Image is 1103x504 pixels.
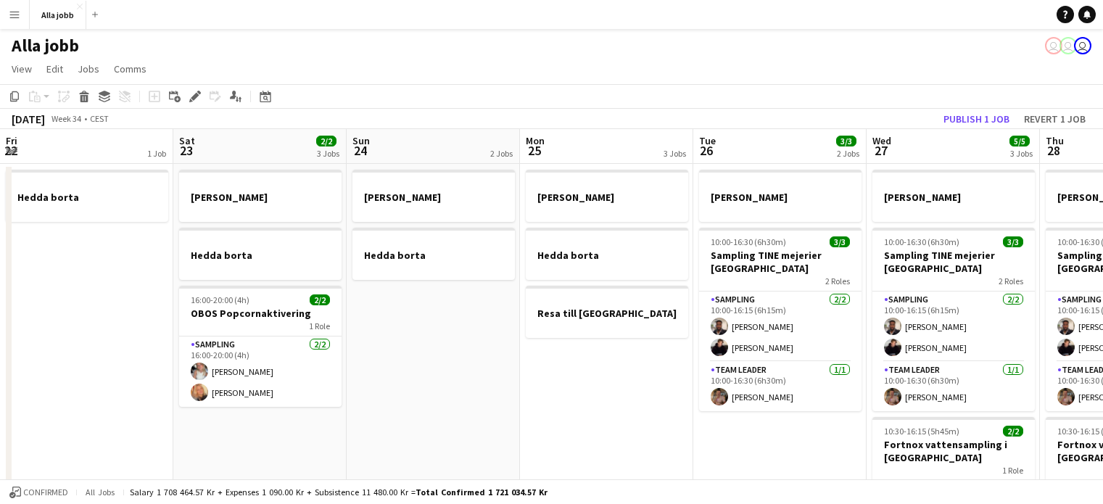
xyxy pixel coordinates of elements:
[526,286,688,338] app-job-card: Resa till [GEOGRAPHIC_DATA]
[836,136,856,146] span: 3/3
[699,292,862,362] app-card-role: Sampling2/210:00-16:15 (6h15m)[PERSON_NAME][PERSON_NAME]
[114,62,146,75] span: Comms
[352,134,370,147] span: Sun
[352,170,515,222] app-job-card: [PERSON_NAME]
[526,307,688,320] h3: Resa till [GEOGRAPHIC_DATA]
[699,362,862,411] app-card-role: Team Leader1/110:00-16:30 (6h30m)[PERSON_NAME]
[837,148,859,159] div: 2 Jobs
[179,249,342,262] h3: Hedda borta
[1003,426,1023,437] span: 2/2
[12,35,79,57] h1: Alla jobb
[179,228,342,280] app-job-card: Hedda borta
[6,59,38,78] a: View
[699,191,862,204] h3: [PERSON_NAME]
[4,142,17,159] span: 22
[938,110,1015,128] button: Publish 1 job
[83,487,117,497] span: All jobs
[872,134,891,147] span: Wed
[697,142,716,159] span: 26
[179,191,342,204] h3: [PERSON_NAME]
[179,336,342,407] app-card-role: Sampling2/216:00-20:00 (4h)[PERSON_NAME][PERSON_NAME]
[48,113,84,124] span: Week 34
[12,112,45,126] div: [DATE]
[310,294,330,305] span: 2/2
[6,170,168,222] app-job-card: Hedda borta
[309,321,330,331] span: 1 Role
[526,191,688,204] h3: [PERSON_NAME]
[526,170,688,222] app-job-card: [PERSON_NAME]
[884,236,959,247] span: 10:00-16:30 (6h30m)
[699,228,862,411] app-job-card: 10:00-16:30 (6h30m)3/3Sampling TINE mejerier [GEOGRAPHIC_DATA]2 RolesSampling2/210:00-16:15 (6h15...
[317,148,339,159] div: 3 Jobs
[1010,148,1033,159] div: 3 Jobs
[526,134,545,147] span: Mon
[870,142,891,159] span: 27
[1002,465,1023,476] span: 1 Role
[179,134,195,147] span: Sat
[1018,110,1091,128] button: Revert 1 job
[872,249,1035,275] h3: Sampling TINE mejerier [GEOGRAPHIC_DATA]
[526,249,688,262] h3: Hedda borta
[490,148,513,159] div: 2 Jobs
[416,487,548,497] span: Total Confirmed 1 721 034.57 kr
[524,142,545,159] span: 25
[7,484,70,500] button: Confirmed
[179,307,342,320] h3: OBOS Popcornaktivering
[72,59,105,78] a: Jobs
[664,148,686,159] div: 3 Jobs
[711,236,786,247] span: 10:00-16:30 (6h30m)
[872,362,1035,411] app-card-role: Team Leader1/110:00-16:30 (6h30m)[PERSON_NAME]
[872,170,1035,222] app-job-card: [PERSON_NAME]
[350,142,370,159] span: 24
[872,438,1035,464] h3: Fortnox vattensampling i [GEOGRAPHIC_DATA]
[884,426,959,437] span: 10:30-16:15 (5h45m)
[699,249,862,275] h3: Sampling TINE mejerier [GEOGRAPHIC_DATA]
[1044,142,1064,159] span: 28
[872,228,1035,411] app-job-card: 10:00-16:30 (6h30m)3/3Sampling TINE mejerier [GEOGRAPHIC_DATA]2 RolesSampling2/210:00-16:15 (6h15...
[699,170,862,222] app-job-card: [PERSON_NAME]
[1046,134,1064,147] span: Thu
[41,59,69,78] a: Edit
[872,191,1035,204] h3: [PERSON_NAME]
[78,62,99,75] span: Jobs
[352,249,515,262] h3: Hedda borta
[179,170,342,222] app-job-card: [PERSON_NAME]
[23,487,68,497] span: Confirmed
[699,134,716,147] span: Tue
[1059,37,1077,54] app-user-avatar: August Löfgren
[6,191,168,204] h3: Hedda borta
[147,148,166,159] div: 1 Job
[12,62,32,75] span: View
[1009,136,1030,146] span: 5/5
[177,142,195,159] span: 23
[108,59,152,78] a: Comms
[1074,37,1091,54] app-user-avatar: Stina Dahl
[825,276,850,286] span: 2 Roles
[352,191,515,204] h3: [PERSON_NAME]
[352,228,515,280] app-job-card: Hedda borta
[130,487,548,497] div: Salary 1 708 464.57 kr + Expenses 1 090.00 kr + Subsistence 11 480.00 kr =
[872,292,1035,362] app-card-role: Sampling2/210:00-16:15 (6h15m)[PERSON_NAME][PERSON_NAME]
[90,113,109,124] div: CEST
[999,276,1023,286] span: 2 Roles
[1003,236,1023,247] span: 3/3
[1045,37,1062,54] app-user-avatar: Emil Hasselberg
[46,62,63,75] span: Edit
[526,228,688,280] app-job-card: Hedda borta
[191,294,249,305] span: 16:00-20:00 (4h)
[830,236,850,247] span: 3/3
[30,1,86,29] button: Alla jobb
[316,136,336,146] span: 2/2
[179,286,342,407] app-job-card: 16:00-20:00 (4h)2/2OBOS Popcornaktivering1 RoleSampling2/216:00-20:00 (4h)[PERSON_NAME][PERSON_NAME]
